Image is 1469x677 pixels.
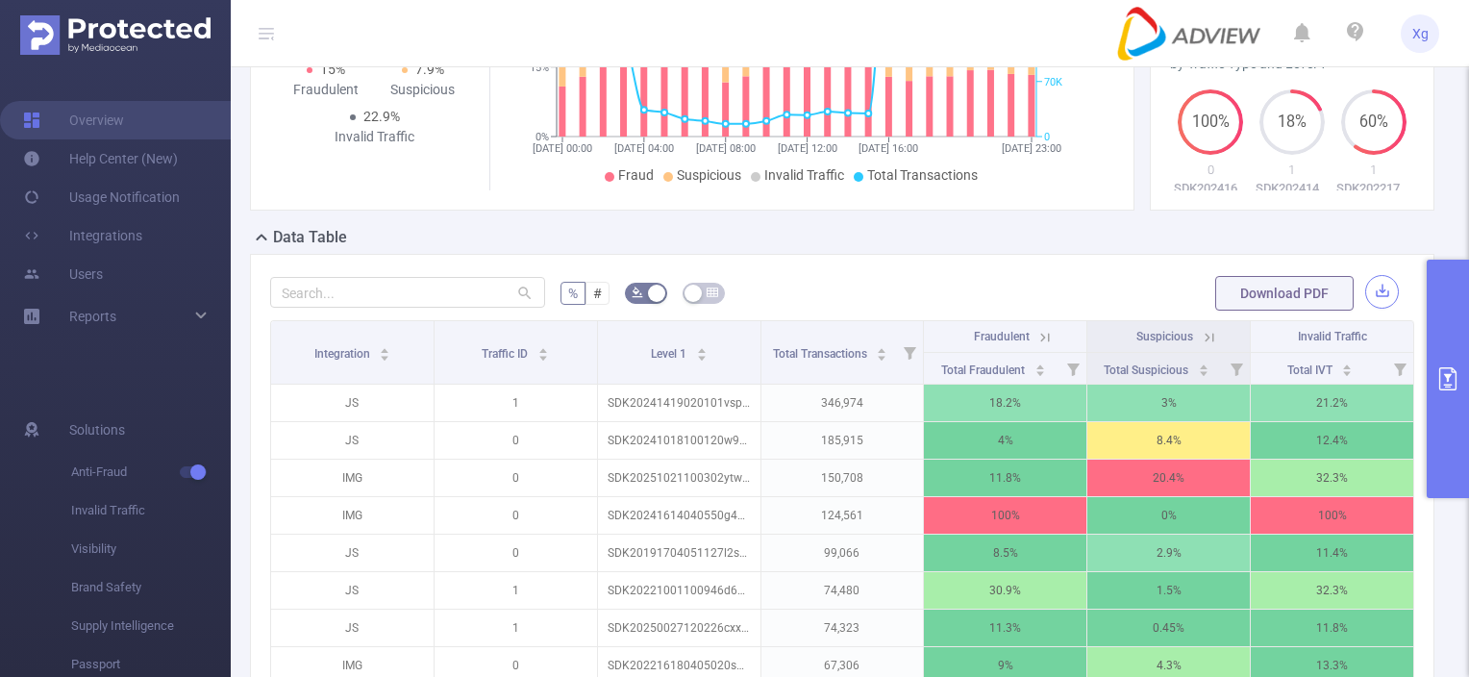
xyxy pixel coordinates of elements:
[1087,497,1250,534] p: 0%
[924,572,1086,609] p: 30.9%
[1386,353,1413,384] i: Filter menu
[859,142,918,155] tspan: [DATE] 16:00
[1252,161,1333,180] p: 1
[761,610,924,646] p: 74,323
[530,62,549,74] tspan: 15%
[1198,362,1209,373] div: Sort
[941,364,1028,377] span: Total Fraudulent
[271,572,434,609] p: JS
[568,286,578,301] span: %
[314,347,373,361] span: Integration
[1251,610,1413,646] p: 11.8%
[270,277,545,308] input: Search...
[598,610,760,646] p: SDK20250027120226cxxdb7eglzgd08b
[1059,353,1086,384] i: Filter menu
[69,411,125,449] span: Solutions
[71,491,231,530] span: Invalid Traffic
[1087,535,1250,571] p: 2.9%
[598,422,760,459] p: SDK20241018100120w9fe5k0au971i1i
[69,297,116,336] a: Reports
[320,62,345,77] span: 15%
[761,460,924,496] p: 150,708
[1044,131,1050,143] tspan: 0
[415,62,444,77] span: 7.9%
[69,309,116,324] span: Reports
[271,460,434,496] p: IMG
[1136,330,1193,343] span: Suspicious
[761,497,924,534] p: 124,561
[435,460,597,496] p: 0
[761,422,924,459] p: 185,915
[924,610,1086,646] p: 11.3%
[1332,161,1414,180] p: 1
[598,385,760,421] p: SDK20241419020101vsp8u0y4dp7bqf1
[537,345,549,357] div: Sort
[696,345,707,351] i: icon: caret-up
[435,610,597,646] p: 1
[707,287,718,298] i: icon: table
[598,572,760,609] p: SDK20221001100946d6phxk1xxtpunc3
[23,178,180,216] a: Usage Notification
[618,167,654,183] span: Fraud
[271,610,434,646] p: JS
[379,345,390,357] div: Sort
[1332,179,1414,198] p: SDK20221712050443j9zqn1beagrlyd2
[533,142,592,155] tspan: [DATE] 00:00
[435,535,597,571] p: 0
[1251,460,1413,496] p: 32.3%
[71,453,231,491] span: Anti-Fraud
[761,385,924,421] p: 346,974
[632,287,643,298] i: icon: bg-colors
[1259,114,1325,130] span: 18%
[1342,368,1353,374] i: icon: caret-down
[1342,362,1353,367] i: icon: caret-up
[924,422,1086,459] p: 4%
[1170,179,1252,198] p: SDK20241614040550g45c13flu88znzb
[1178,114,1243,130] span: 100%
[71,607,231,645] span: Supply Intelligence
[326,127,423,147] div: Invalid Traffic
[380,353,390,359] i: icon: caret-down
[877,345,887,351] i: icon: caret-up
[23,216,142,255] a: Integrations
[23,255,103,293] a: Users
[1044,76,1062,88] tspan: 70K
[1341,362,1353,373] div: Sort
[435,497,597,534] p: 0
[271,535,434,571] p: JS
[20,15,211,55] img: Protected Media
[273,226,347,249] h2: Data Table
[613,142,673,155] tspan: [DATE] 04:00
[867,167,978,183] span: Total Transactions
[1341,114,1407,130] span: 60%
[777,142,836,155] tspan: [DATE] 12:00
[1199,368,1209,374] i: icon: caret-down
[271,422,434,459] p: JS
[1104,364,1191,377] span: Total Suspicious
[538,345,549,351] i: icon: caret-up
[1087,610,1250,646] p: 0.45%
[764,167,844,183] span: Invalid Traffic
[1251,497,1413,534] p: 100%
[278,80,375,100] div: Fraudulent
[1223,353,1250,384] i: Filter menu
[363,109,400,124] span: 22.9%
[435,572,597,609] p: 1
[924,460,1086,496] p: 11.8%
[435,385,597,421] p: 1
[695,142,755,155] tspan: [DATE] 08:00
[761,535,924,571] p: 99,066
[877,353,887,359] i: icon: caret-down
[696,353,707,359] i: icon: caret-down
[538,353,549,359] i: icon: caret-down
[598,460,760,496] p: SDK20251021100302ytwiya4hooryady
[1251,535,1413,571] p: 11.4%
[1170,161,1252,180] p: 0
[1287,364,1335,377] span: Total IVT
[1251,572,1413,609] p: 32.3%
[896,321,923,384] i: Filter menu
[1034,362,1046,373] div: Sort
[1087,460,1250,496] p: 20.4%
[71,568,231,607] span: Brand Safety
[1298,330,1367,343] span: Invalid Traffic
